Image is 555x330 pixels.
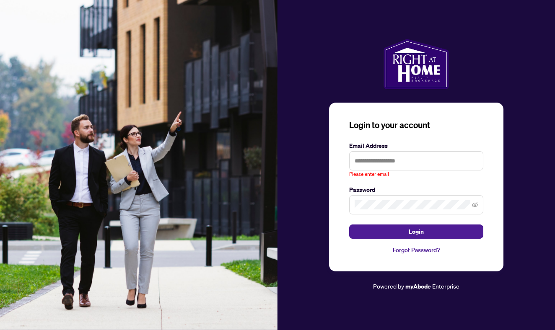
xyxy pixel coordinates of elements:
label: Email Address [349,141,483,150]
span: Login [409,225,424,238]
img: ma-logo [384,39,449,89]
h3: Login to your account [349,119,483,131]
span: eye-invisible [472,202,478,208]
span: Please enter email [349,170,389,178]
label: Password [349,185,483,194]
span: Enterprise [432,282,459,290]
span: Powered by [373,282,404,290]
a: Forgot Password? [349,245,483,255]
button: Login [349,224,483,239]
a: myAbode [405,282,431,291]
